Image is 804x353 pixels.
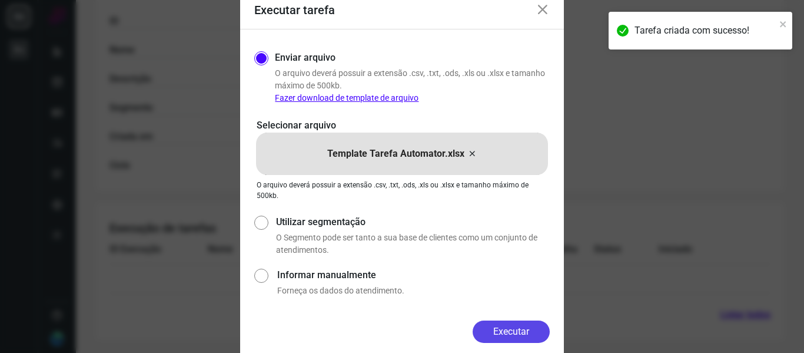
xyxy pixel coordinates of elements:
[254,3,335,17] h3: Executar tarefa
[779,17,788,31] button: close
[257,118,547,133] p: Selecionar arquivo
[327,147,464,161] p: Template Tarefa Automator.xlsx
[275,51,335,65] label: Enviar arquivo
[276,215,550,229] label: Utilizar segmentação
[277,268,550,282] label: Informar manualmente
[277,285,550,297] p: Forneça os dados do atendimento.
[473,321,550,343] button: Executar
[634,24,776,38] div: Tarefa criada com sucesso!
[275,93,418,103] a: Fazer download de template de arquivo
[275,67,550,104] p: O arquivo deverá possuir a extensão .csv, .txt, .ods, .xls ou .xlsx e tamanho máximo de 500kb.
[276,232,550,256] p: O Segmento pode ser tanto a sua base de clientes como um conjunto de atendimentos.
[257,180,547,201] p: O arquivo deverá possuir a extensão .csv, .txt, .ods, .xls ou .xlsx e tamanho máximo de 500kb.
